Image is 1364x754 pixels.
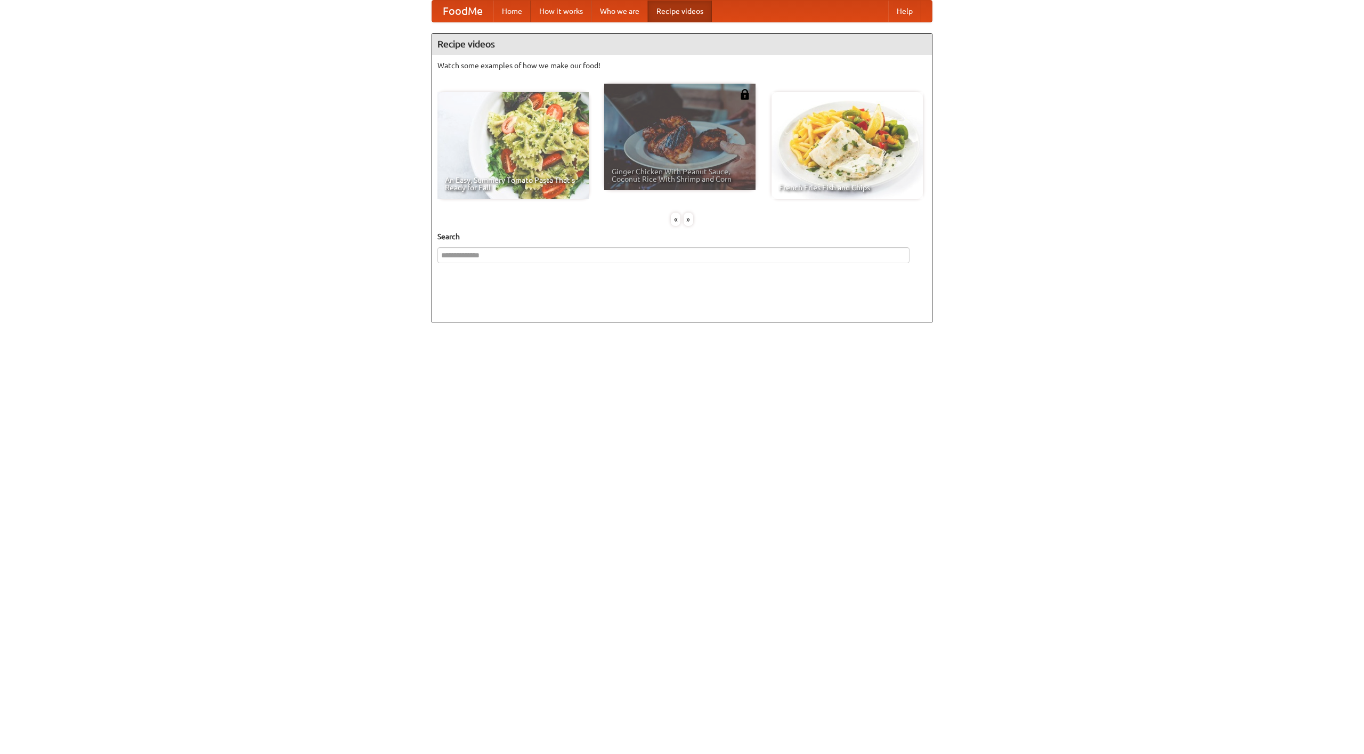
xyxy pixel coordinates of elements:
[437,231,927,242] h5: Search
[772,92,923,199] a: French Fries Fish and Chips
[684,213,693,226] div: »
[432,1,493,22] a: FoodMe
[779,184,915,191] span: French Fries Fish and Chips
[445,176,581,191] span: An Easy, Summery Tomato Pasta That's Ready for Fall
[437,92,589,199] a: An Easy, Summery Tomato Pasta That's Ready for Fall
[648,1,712,22] a: Recipe videos
[888,1,921,22] a: Help
[432,34,932,55] h4: Recipe videos
[437,60,927,71] p: Watch some examples of how we make our food!
[740,89,750,100] img: 483408.png
[531,1,591,22] a: How it works
[493,1,531,22] a: Home
[591,1,648,22] a: Who we are
[671,213,680,226] div: «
